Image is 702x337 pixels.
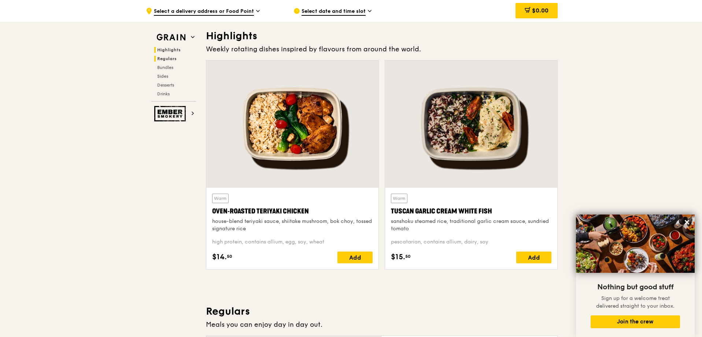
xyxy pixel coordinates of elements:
[227,253,232,259] span: 50
[681,216,693,228] button: Close
[391,238,551,246] div: pescatarian, contains allium, dairy, soy
[337,252,373,263] div: Add
[405,253,411,259] span: 50
[206,29,558,43] h3: Highlights
[154,31,188,44] img: Grain web logo
[212,238,373,246] div: high protein, contains allium, egg, soy, wheat
[212,252,227,263] span: $14.
[157,47,181,52] span: Highlights
[576,215,695,273] img: DSC07876-Edit02-Large.jpeg
[391,206,551,216] div: Tuscan Garlic Cream White Fish
[157,91,170,96] span: Drinks
[212,206,373,216] div: Oven‑Roasted Teriyaki Chicken
[157,74,168,79] span: Sides
[212,218,373,232] div: house-blend teriyaki sauce, shiitake mushroom, bok choy, tossed signature rice
[157,83,174,88] span: Desserts
[596,295,675,309] span: Sign up for a welcome treat delivered straight to your inbox.
[206,305,558,318] h3: Regulars
[591,315,680,328] button: Join the crew
[212,194,229,203] div: Warm
[516,252,551,263] div: Add
[206,44,558,54] div: Weekly rotating dishes inspired by flavours from around the world.
[391,218,551,232] div: sanshoku steamed rice, traditional garlic cream sauce, sundried tomato
[597,283,673,292] span: Nothing but good stuff
[206,319,558,330] div: Meals you can enjoy day in day out.
[154,106,188,121] img: Ember Smokery web logo
[157,56,177,61] span: Regulars
[154,8,254,16] span: Select a delivery address or Food Point
[302,8,366,16] span: Select date and time slot
[391,252,405,263] span: $15.
[391,194,407,203] div: Warm
[532,7,548,14] span: $0.00
[157,65,173,70] span: Bundles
